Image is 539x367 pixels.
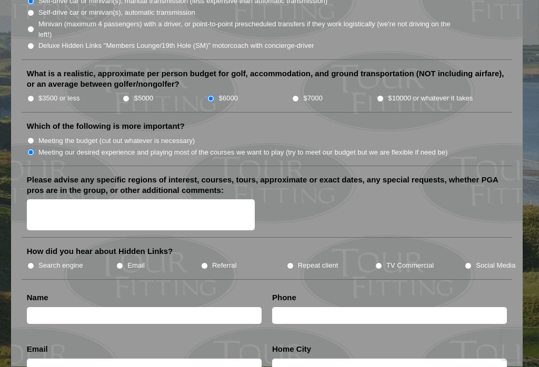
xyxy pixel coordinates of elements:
label: $10000 or whatever it takes [388,94,473,104]
label: Repeat client [298,261,338,271]
label: Which of the following is more important? [27,121,185,132]
label: Meeting our desired experience and playing most of the courses we want to play (try to meet our b... [38,148,448,158]
label: $6000 [219,94,238,104]
label: Social Media [476,261,515,271]
label: Deluxe Hidden Links "Members Lounge/19th Hole (SM)" motorcoach with concierge-driver [38,41,314,52]
label: TV Commercial [386,261,434,271]
label: Please advise any specific regions of interest, courses, tours, approximate or exact dates, any s... [27,175,507,196]
label: Email [127,261,145,271]
label: Phone [272,293,296,303]
label: Name [27,293,48,303]
label: Self-drive car or minivan(s), automatic transmission [38,8,195,18]
label: Email [27,344,48,355]
label: Referral [212,261,237,271]
label: Minivan (maximum 4 passengers) with a driver, or point-to-point prescheduled transfers if they wo... [38,19,454,40]
label: What is a realistic, approximate per person budget for golf, accommodation, and ground transporta... [27,69,507,89]
label: $3500 or less [38,94,80,104]
label: How did you hear about Hidden Links? [27,247,173,257]
label: $5000 [134,94,153,104]
label: $7000 [303,94,322,104]
label: Home City [272,344,311,355]
label: Meeting the budget (cut out whatever is necessary) [38,136,195,147]
label: Search engine [38,261,83,271]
